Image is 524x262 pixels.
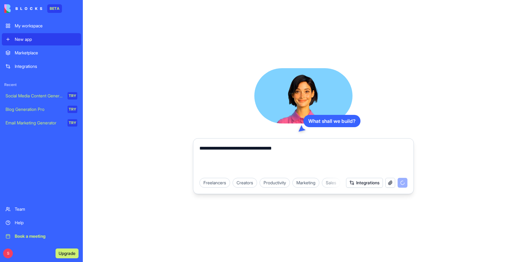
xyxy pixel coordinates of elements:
button: Integrations [346,178,383,188]
div: Blog Generation Pro [6,106,63,112]
div: TRY [67,106,77,113]
a: Team [2,203,81,215]
button: Upgrade [56,248,79,258]
a: Help [2,217,81,229]
a: BETA [4,4,62,13]
span: S [3,248,13,258]
a: Marketplace [2,47,81,59]
a: Upgrade [56,250,79,256]
div: Book a meeting [15,233,77,239]
div: Freelancers [199,178,230,188]
div: My workspace [15,23,77,29]
a: Book a meeting [2,230,81,242]
div: Integrations [15,63,77,69]
a: Social Media Content GeneratorTRY [2,90,81,102]
a: Integrations [2,60,81,72]
div: Help [15,220,77,226]
a: Blog Generation ProTRY [2,103,81,115]
span: Recent [2,82,81,87]
div: Social Media Content Generator [6,93,63,99]
div: Marketplace [15,50,77,56]
div: Team [15,206,77,212]
div: Email Marketing Generator [6,120,63,126]
div: TRY [67,92,77,100]
a: My workspace [2,20,81,32]
div: What shall we build? [303,115,360,127]
div: BETA [47,4,62,13]
a: Email Marketing GeneratorTRY [2,117,81,129]
div: Creators [233,178,257,188]
div: TRY [67,119,77,127]
div: Sales [322,178,340,188]
div: Marketing [292,178,319,188]
a: New app [2,33,81,45]
div: Productivity [260,178,290,188]
img: logo [4,4,42,13]
div: New app [15,36,77,42]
